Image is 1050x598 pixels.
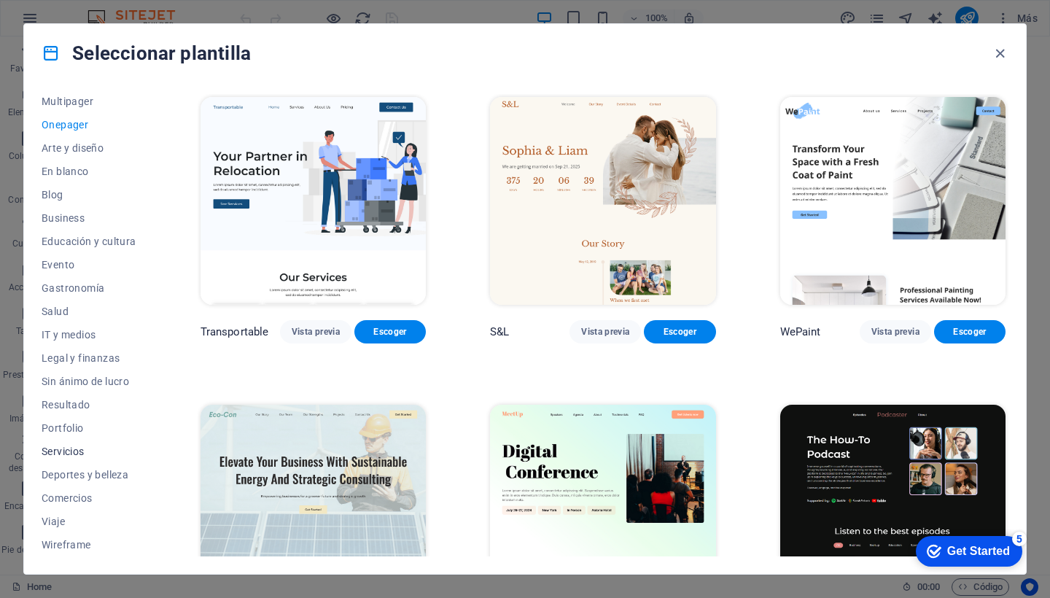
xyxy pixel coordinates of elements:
span: Evento [42,259,136,271]
span: Vista previa [871,326,919,338]
span: Blog [42,189,136,201]
img: S&L [490,97,715,305]
span: Escoger [366,326,414,338]
button: Portfolio [42,416,136,440]
button: Gastronomía [42,276,136,300]
button: Viaje [42,510,136,533]
button: En blanco [42,160,136,183]
span: Wireframe [42,539,136,551]
button: IT y medios [42,323,136,346]
span: Legal y finanzas [42,352,136,364]
span: Vista previa [581,326,629,338]
span: Comercios [42,492,136,504]
span: Servicios [42,446,136,457]
button: Deportes y belleza [42,463,136,486]
p: S&L [490,325,509,339]
button: Business [42,206,136,230]
div: 5 [108,3,122,18]
button: Educación y cultura [42,230,136,253]
button: Escoger [354,320,426,343]
span: Gastronomía [42,282,136,294]
span: IT y medios [42,329,136,341]
button: Escoger [934,320,1006,343]
button: Escoger [644,320,715,343]
span: Portfolio [42,422,136,434]
span: En blanco [42,166,136,177]
button: Legal y finanzas [42,346,136,370]
button: Resultado [42,393,136,416]
img: WePaint [780,97,1006,305]
span: Escoger [946,326,994,338]
img: Transportable [201,97,426,305]
button: Sin ánimo de lucro [42,370,136,393]
span: Deportes y belleza [42,469,136,481]
button: Salud [42,300,136,323]
span: Escoger [656,326,704,338]
span: Business [42,212,136,224]
span: Viaje [42,516,136,527]
button: Comercios [42,486,136,510]
p: WePaint [780,325,821,339]
span: Vista previa [292,326,340,338]
div: Get Started [43,16,106,29]
button: Evento [42,253,136,276]
button: Vista previa [569,320,641,343]
button: Vista previa [280,320,351,343]
span: Multipager [42,96,136,107]
span: Resultado [42,399,136,411]
span: Sin ánimo de lucro [42,376,136,387]
button: Multipager [42,90,136,113]
span: Onepager [42,119,136,131]
button: Vista previa [860,320,931,343]
button: Servicios [42,440,136,463]
span: Arte y diseño [42,142,136,154]
button: Onepager [42,113,136,136]
h4: Seleccionar plantilla [42,42,251,65]
span: Educación y cultura [42,236,136,247]
div: Get Started 5 items remaining, 0% complete [12,7,118,38]
span: Salud [42,306,136,317]
p: Transportable [201,325,269,339]
button: Wireframe [42,533,136,556]
button: Blog [42,183,136,206]
button: Arte y diseño [42,136,136,160]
